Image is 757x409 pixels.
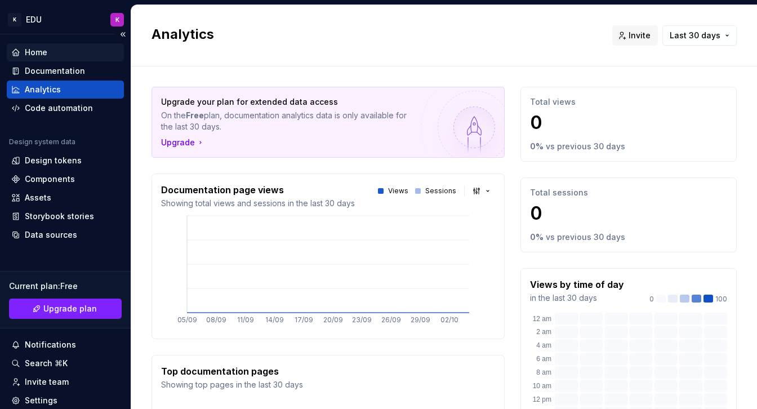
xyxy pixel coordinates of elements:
[25,155,82,166] div: Design tokens
[9,137,75,146] div: Design system data
[388,186,408,195] p: Views
[381,315,401,324] tspan: 26/09
[161,364,303,378] p: Top documentation pages
[25,174,75,185] div: Components
[533,382,551,390] text: 10 am
[530,141,544,152] p: 0 %
[152,25,599,43] h2: Analytics
[440,315,458,324] tspan: 02/10
[25,395,57,406] div: Settings
[536,355,551,363] text: 6 am
[323,315,343,324] tspan: 20/09
[161,110,416,132] p: On the plan, documentation analytics data is only available for the last 30 days.
[7,152,124,170] a: Design tokens
[530,187,727,198] p: Total sessions
[629,30,651,41] span: Invite
[25,47,47,58] div: Home
[536,368,551,376] text: 8 am
[9,299,122,319] button: Upgrade plan
[186,110,204,120] strong: Free
[115,15,119,24] div: K
[7,62,124,80] a: Documentation
[352,315,372,324] tspan: 23/09
[9,281,122,292] div: Current plan : Free
[7,189,124,207] a: Assets
[7,43,124,61] a: Home
[237,315,254,324] tspan: 11/09
[161,137,205,148] button: Upgrade
[25,229,77,241] div: Data sources
[25,84,61,95] div: Analytics
[546,232,625,243] p: vs previous 30 days
[25,376,69,388] div: Invite team
[115,26,131,42] button: Collapse sidebar
[161,183,355,197] p: Documentation page views
[8,13,21,26] div: K
[7,81,124,99] a: Analytics
[536,328,551,336] text: 2 am
[2,7,128,32] button: KEDUK
[670,30,720,41] span: Last 30 days
[295,315,313,324] tspan: 17/09
[7,207,124,225] a: Storybook stories
[530,112,727,134] p: 0
[546,141,625,152] p: vs previous 30 days
[530,278,624,291] p: Views by time of day
[161,96,416,108] p: Upgrade your plan for extended data access
[7,373,124,391] a: Invite team
[177,315,197,324] tspan: 05/09
[7,99,124,117] a: Code automation
[411,315,430,324] tspan: 29/09
[530,292,624,304] p: in the last 30 days
[649,295,727,304] div: 100
[7,354,124,372] button: Search ⌘K
[265,315,284,324] tspan: 14/09
[25,65,85,77] div: Documentation
[161,198,355,209] p: Showing total views and sessions in the last 30 days
[25,192,51,203] div: Assets
[533,315,551,323] text: 12 am
[25,358,68,369] div: Search ⌘K
[533,395,551,403] text: 12 pm
[43,303,97,314] span: Upgrade plan
[530,232,544,243] p: 0 %
[25,339,76,350] div: Notifications
[530,96,727,108] p: Total views
[530,202,727,225] p: 0
[612,25,658,46] button: Invite
[536,341,551,349] text: 4 am
[425,186,456,195] p: Sessions
[25,103,93,114] div: Code automation
[7,170,124,188] a: Components
[7,336,124,354] button: Notifications
[206,315,226,324] tspan: 08/09
[662,25,737,46] button: Last 30 days
[7,226,124,244] a: Data sources
[26,14,42,25] div: EDU
[161,379,303,390] p: Showing top pages in the last 30 days
[25,211,94,222] div: Storybook stories
[649,295,654,304] p: 0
